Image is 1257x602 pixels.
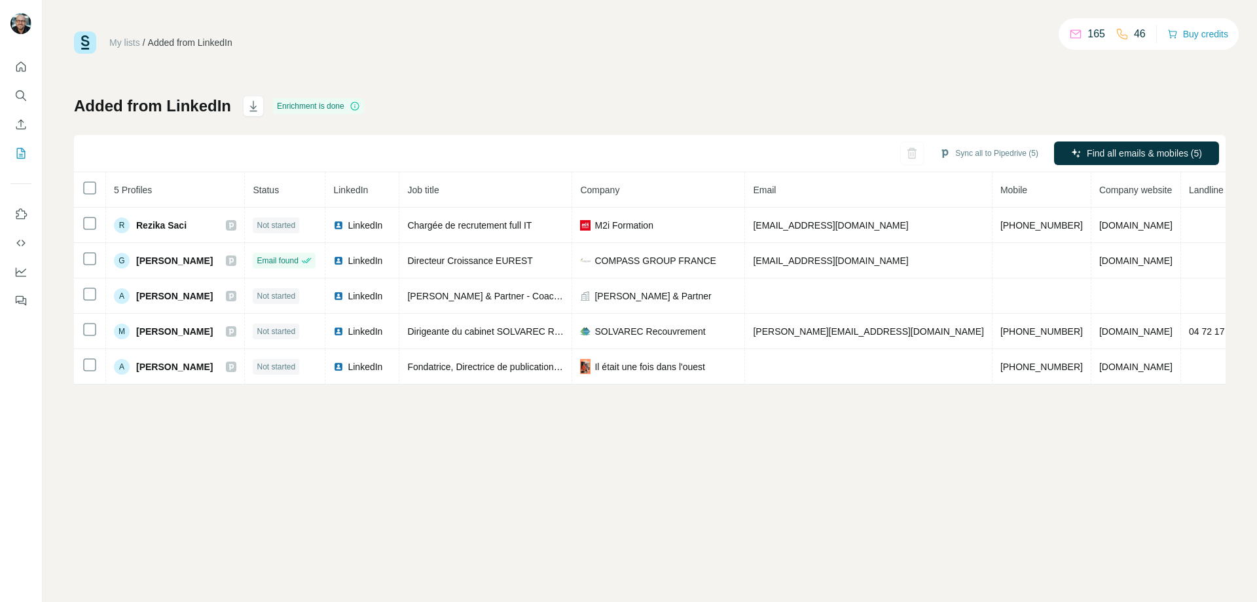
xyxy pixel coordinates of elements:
[109,37,140,48] a: My lists
[333,326,344,337] img: LinkedIn logo
[257,326,295,337] span: Not started
[333,185,368,195] span: LinkedIn
[348,254,382,267] span: LinkedIn
[333,255,344,266] img: LinkedIn logo
[1099,326,1173,337] span: [DOMAIN_NAME]
[114,288,130,304] div: A
[1087,26,1105,42] p: 165
[136,219,187,232] span: Rezika Saci
[136,290,213,303] span: [PERSON_NAME]
[348,219,382,232] span: LinkedIn
[148,36,232,49] div: Added from LinkedIn
[1099,362,1173,372] span: [DOMAIN_NAME]
[1087,147,1202,160] span: Find all emails & mobiles (5)
[136,360,213,373] span: [PERSON_NAME]
[407,185,439,195] span: Job title
[753,185,776,195] span: Email
[10,202,31,226] button: Use Surfe on LinkedIn
[594,290,711,303] span: [PERSON_NAME] & Partner
[1099,220,1173,231] span: [DOMAIN_NAME]
[10,13,31,34] img: Avatar
[1000,362,1083,372] ringoverc2c-number-84e06f14122c: [PHONE_NUMBER]
[333,220,344,231] img: LinkedIn logo
[1000,362,1083,372] ringoverc2c-84e06f14122c: Call with Ringover
[580,185,619,195] span: Company
[1000,185,1027,195] span: Mobile
[257,361,295,373] span: Not started
[1000,326,1083,337] ringoverc2c-number-84e06f14122c: [PHONE_NUMBER]
[10,113,31,136] button: Enrich CSV
[1189,326,1248,337] ringoverc2c-number-84e06f14122c: 04 72 17 5020
[407,362,680,372] span: Fondatrice, Directrice de publication associée & Rédactrice en chef
[136,254,213,267] span: [PERSON_NAME]
[257,290,295,302] span: Not started
[348,360,382,373] span: LinkedIn
[753,255,908,266] span: [EMAIL_ADDRESS][DOMAIN_NAME]
[1189,185,1224,195] span: Landline
[10,55,31,79] button: Quick start
[407,255,532,266] span: Directeur Croissance EUREST
[10,289,31,312] button: Feedback
[407,291,657,301] span: [PERSON_NAME] & Partner - Coaching | Formation | Conseil
[74,96,231,117] h1: Added from LinkedIn
[1189,326,1248,337] ringoverc2c-84e06f14122c: Call with Ringover
[753,326,983,337] span: [PERSON_NAME][EMAIL_ADDRESS][DOMAIN_NAME]
[333,362,344,372] img: LinkedIn logo
[594,325,705,338] span: SOLVAREC Recouvrement
[114,359,130,375] div: A
[407,326,607,337] span: Dirigeante du cabinet SOLVAREC Recouvrement
[580,359,591,374] img: company-logo
[580,220,591,231] img: company-logo
[753,220,908,231] span: [EMAIL_ADDRESS][DOMAIN_NAME]
[253,185,279,195] span: Status
[580,326,591,337] img: company-logo
[1000,220,1083,231] ringoverc2c-84e06f14122c: Call with Ringover
[407,220,532,231] span: Chargée de recrutement full IT
[114,217,130,233] div: R
[594,360,704,373] span: Il était une fois dans l'ouest
[1099,185,1172,195] span: Company website
[1000,220,1083,231] ringoverc2c-number-84e06f14122c: [PHONE_NUMBER]
[1134,26,1146,42] p: 46
[333,291,344,301] img: LinkedIn logo
[10,260,31,284] button: Dashboard
[257,255,298,267] span: Email found
[257,219,295,231] span: Not started
[348,325,382,338] span: LinkedIn
[1167,25,1228,43] button: Buy credits
[114,185,152,195] span: 5 Profiles
[1054,141,1219,165] button: Find all emails & mobiles (5)
[10,84,31,107] button: Search
[114,253,130,269] div: G
[594,254,716,267] span: COMPASS GROUP FRANCE
[114,324,130,339] div: M
[143,36,145,49] li: /
[136,325,213,338] span: [PERSON_NAME]
[580,255,591,266] img: company-logo
[1099,255,1173,266] span: [DOMAIN_NAME]
[10,231,31,255] button: Use Surfe API
[10,141,31,165] button: My lists
[930,143,1047,163] button: Sync all to Pipedrive (5)
[273,98,364,114] div: Enrichment is done
[1000,326,1083,337] ringoverc2c-84e06f14122c: Call with Ringover
[594,219,653,232] span: M2i Formation
[348,290,382,303] span: LinkedIn
[74,31,96,54] img: Surfe Logo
